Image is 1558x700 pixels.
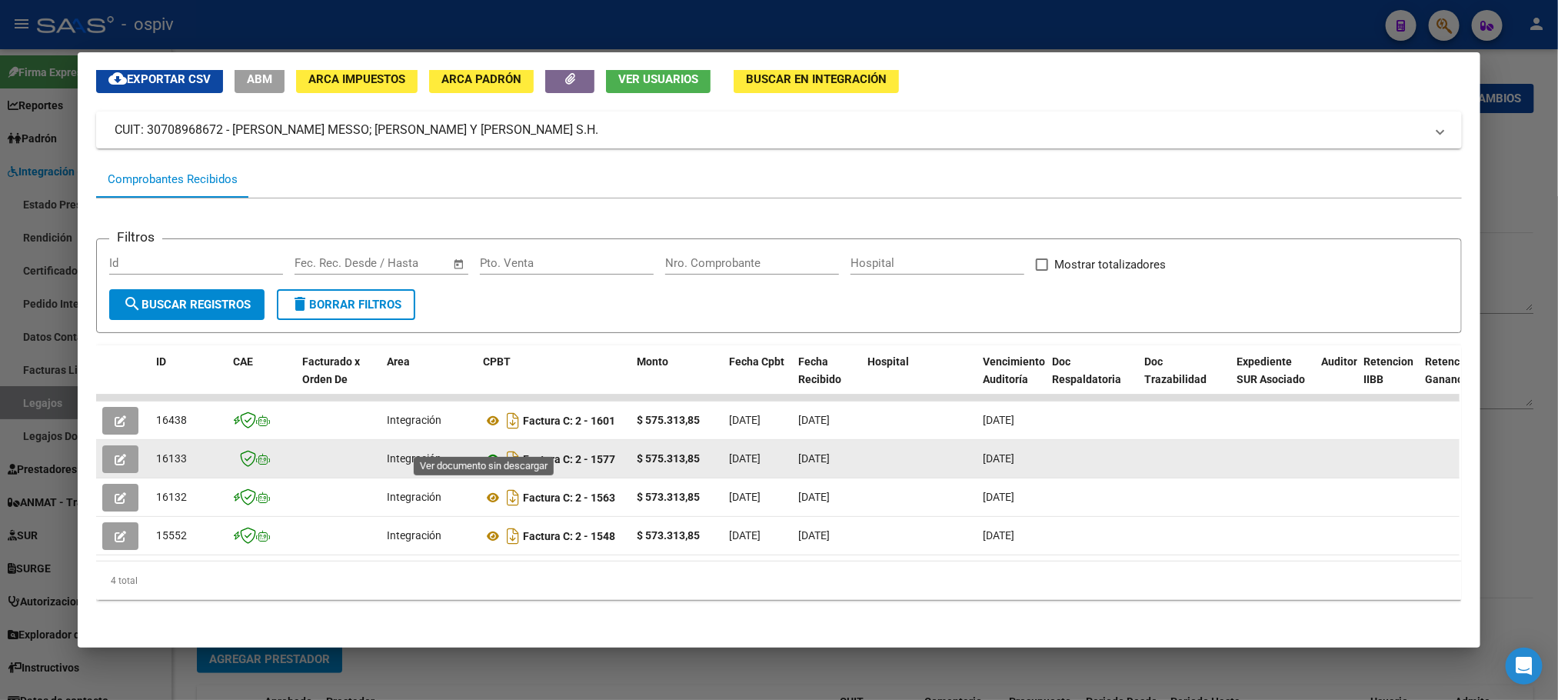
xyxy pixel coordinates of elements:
[1363,355,1413,385] span: Retencion IIBB
[295,256,345,270] input: Start date
[798,414,830,426] span: [DATE]
[1357,345,1419,413] datatable-header-cell: Retencion IIBB
[618,72,698,86] span: Ver Usuarios
[291,298,401,312] span: Borrar Filtros
[296,65,418,93] button: ARCA Impuestos
[1419,345,1480,413] datatable-header-cell: Retención Ganancias
[631,345,723,413] datatable-header-cell: Monto
[798,452,830,465] span: [DATE]
[729,414,761,426] span: [DATE]
[977,345,1046,413] datatable-header-cell: Vencimiento Auditoría
[729,529,761,542] span: [DATE]
[1237,355,1305,385] span: Expediente SUR Asociado
[606,65,711,93] button: Ver Usuarios
[156,491,187,503] span: 16132
[150,345,227,413] datatable-header-cell: ID
[441,72,521,86] span: ARCA Padrón
[1425,355,1477,385] span: Retención Ganancias
[291,295,309,313] mat-icon: delete
[387,452,441,465] span: Integración
[729,491,761,503] span: [DATE]
[1315,345,1357,413] datatable-header-cell: Auditoria
[729,452,761,465] span: [DATE]
[308,72,405,86] span: ARCA Impuestos
[792,345,861,413] datatable-header-cell: Fecha Recibido
[983,452,1014,465] span: [DATE]
[1046,345,1138,413] datatable-header-cell: Doc Respaldatoria
[503,447,523,472] i: Descargar documento
[503,485,523,510] i: Descargar documento
[983,414,1014,426] span: [DATE]
[523,492,615,504] strong: Factura C: 2 - 1563
[483,355,511,368] span: CPBT
[734,65,899,93] button: Buscar en Integración
[387,529,441,542] span: Integración
[156,414,187,426] span: 16438
[302,355,360,385] span: Facturado x Orden De
[235,65,285,93] button: ABM
[1052,355,1121,385] span: Doc Respaldatoria
[247,72,272,86] span: ABM
[867,355,909,368] span: Hospital
[637,491,700,503] strong: $ 573.313,85
[798,491,830,503] span: [DATE]
[637,529,700,542] strong: $ 573.313,85
[387,491,441,503] span: Integración
[637,414,700,426] strong: $ 575.313,85
[96,65,223,93] button: Exportar CSV
[156,529,187,542] span: 15552
[123,295,141,313] mat-icon: search
[798,529,830,542] span: [DATE]
[96,562,1461,600] div: 4 total
[729,355,784,368] span: Fecha Cpbt
[156,452,187,465] span: 16133
[381,345,477,413] datatable-header-cell: Area
[1321,355,1367,368] span: Auditoria
[503,524,523,548] i: Descargar documento
[429,65,534,93] button: ARCA Padrón
[861,345,977,413] datatable-header-cell: Hospital
[109,289,265,320] button: Buscar Registros
[108,171,238,188] div: Comprobantes Recibidos
[637,452,700,465] strong: $ 575.313,85
[983,529,1014,542] span: [DATE]
[450,255,468,273] button: Open calendar
[123,298,251,312] span: Buscar Registros
[96,112,1461,148] mat-expansion-panel-header: CUIT: 30708968672 - [PERSON_NAME] MESSO; [PERSON_NAME] Y [PERSON_NAME] S.H.
[358,256,433,270] input: End date
[1054,255,1166,274] span: Mostrar totalizadores
[277,289,415,320] button: Borrar Filtros
[387,414,441,426] span: Integración
[746,72,887,86] span: Buscar en Integración
[109,227,162,247] h3: Filtros
[983,491,1014,503] span: [DATE]
[723,345,792,413] datatable-header-cell: Fecha Cpbt
[108,69,127,88] mat-icon: cloud_download
[523,530,615,542] strong: Factura C: 2 - 1548
[477,345,631,413] datatable-header-cell: CPBT
[115,121,1424,139] mat-panel-title: CUIT: 30708968672 - [PERSON_NAME] MESSO; [PERSON_NAME] Y [PERSON_NAME] S.H.
[1138,345,1230,413] datatable-header-cell: Doc Trazabilidad
[1144,355,1207,385] span: Doc Trazabilidad
[503,408,523,433] i: Descargar documento
[387,355,410,368] span: Area
[637,355,668,368] span: Monto
[296,345,381,413] datatable-header-cell: Facturado x Orden De
[233,355,253,368] span: CAE
[798,355,841,385] span: Fecha Recibido
[983,355,1045,385] span: Vencimiento Auditoría
[523,415,615,427] strong: Factura C: 2 - 1601
[108,72,211,86] span: Exportar CSV
[1230,345,1315,413] datatable-header-cell: Expediente SUR Asociado
[523,453,615,465] strong: Factura C: 2 - 1577
[156,355,166,368] span: ID
[227,345,296,413] datatable-header-cell: CAE
[1506,648,1543,685] div: Open Intercom Messenger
